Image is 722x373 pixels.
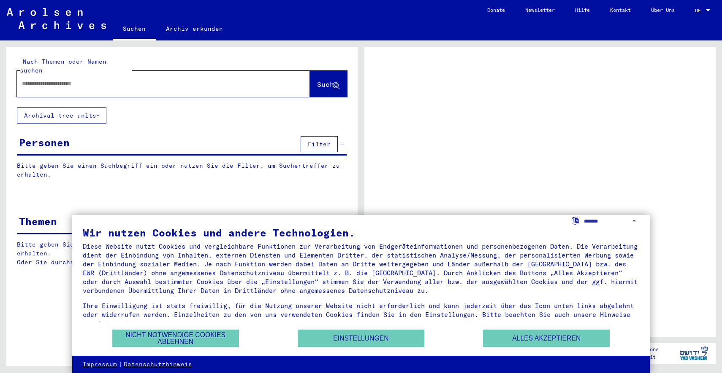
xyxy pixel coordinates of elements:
p: Bitte geben Sie einen Suchbegriff ein oder nutzen Sie die Filter, um Suchertreffer zu erhalten. O... [17,240,347,267]
span: Suche [317,80,338,89]
div: Personen [19,135,70,150]
p: Bitte geben Sie einen Suchbegriff ein oder nutzen Sie die Filter, um Suchertreffer zu erhalten. [17,161,347,179]
a: Datenschutzhinweis [124,360,192,369]
div: Wir nutzen Cookies und andere Technologien. [83,228,639,238]
button: Archival tree units [17,107,106,123]
img: yv_logo.png [678,343,710,364]
a: Suchen [113,19,156,40]
button: Nicht notwendige Cookies ablehnen [112,330,239,347]
div: Ihre Einwilligung ist stets freiwillig, für die Nutzung unserer Website nicht erforderlich und ka... [83,301,639,328]
div: Diese Website nutzt Cookies und vergleichbare Funktionen zur Verarbeitung von Endgeräteinformatio... [83,242,639,295]
a: Archiv erkunden [156,19,233,39]
select: Sprache auswählen [584,215,639,227]
span: Filter [308,140,331,148]
a: Impressum [83,360,117,369]
button: Filter [301,136,338,152]
button: Suche [310,71,347,97]
span: DE [695,8,704,13]
button: Alles akzeptieren [483,330,610,347]
label: Sprache auswählen [571,216,580,224]
div: Themen [19,214,57,229]
img: Arolsen_neg.svg [7,8,106,29]
button: Einstellungen [298,330,424,347]
mat-label: Nach Themen oder Namen suchen [20,58,106,74]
